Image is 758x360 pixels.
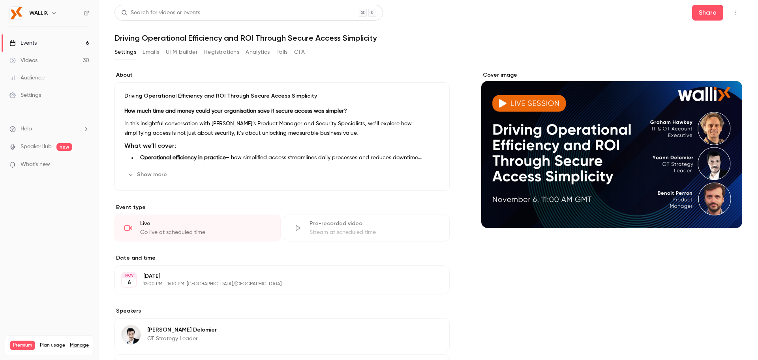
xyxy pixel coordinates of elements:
a: Manage [70,342,89,349]
label: Cover image [481,71,742,79]
p: [PERSON_NAME] Delomier [147,326,217,334]
div: Stream at scheduled time [310,228,440,236]
button: Settings [114,46,136,58]
p: Driving Operational Efficiency and ROI Through Secure Access Simplicity [124,92,440,100]
p: Event type [114,204,450,211]
h6: WALLIX [29,9,48,17]
li: help-dropdown-opener [9,125,89,133]
span: Premium [10,341,35,350]
div: Videos [9,57,38,64]
span: new [56,143,72,151]
div: Search for videos or events [121,9,200,17]
button: Show more [124,168,172,181]
button: UTM builder [166,46,198,58]
div: NOV [122,273,136,278]
button: Share [692,5,723,21]
p: In this insightful conversation with [PERSON_NAME]’s Product Manager and Security Specialists, we... [124,119,440,138]
div: Go live at scheduled time [140,228,271,236]
div: Yoann Delomier[PERSON_NAME] DelomierOT Strategy Leader [114,318,450,351]
label: Speakers [114,307,450,315]
li: – how simplified access streamlines daily processes and reduces downtime. [137,154,440,162]
button: CTA [294,46,305,58]
div: Pre-recorded videoStream at scheduled time [284,215,450,241]
span: Help [21,125,32,133]
h3: What we’ll cover: [124,141,440,151]
section: Cover image [481,71,742,228]
div: Live [140,220,271,228]
label: About [114,71,450,79]
img: WALLIX [10,7,23,19]
div: Settings [9,91,41,99]
button: Registrations [204,46,239,58]
p: OT Strategy Leader [147,335,217,343]
span: What's new [21,160,50,169]
p: 6 [128,279,131,286]
label: Date and time [114,254,450,262]
p: [DATE] [143,272,408,280]
button: Analytics [246,46,270,58]
h1: Driving Operational Efficiency and ROI Through Secure Access Simplicity [114,33,742,43]
div: Audience [9,74,45,82]
strong: Operational efficiency in practice [140,155,226,160]
iframe: Noticeable Trigger [80,161,89,168]
div: LiveGo live at scheduled time [114,215,281,241]
div: Events [9,39,37,47]
button: Polls [276,46,288,58]
div: Pre-recorded video [310,220,440,228]
button: Emails [143,46,159,58]
strong: How much time and money could your organisation save if secure access was simpler? [124,108,347,114]
img: Yoann Delomier [122,325,141,344]
a: SpeakerHub [21,143,52,151]
p: 12:00 PM - 1:00 PM, [GEOGRAPHIC_DATA]/[GEOGRAPHIC_DATA] [143,281,408,287]
span: Plan usage [40,342,65,349]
